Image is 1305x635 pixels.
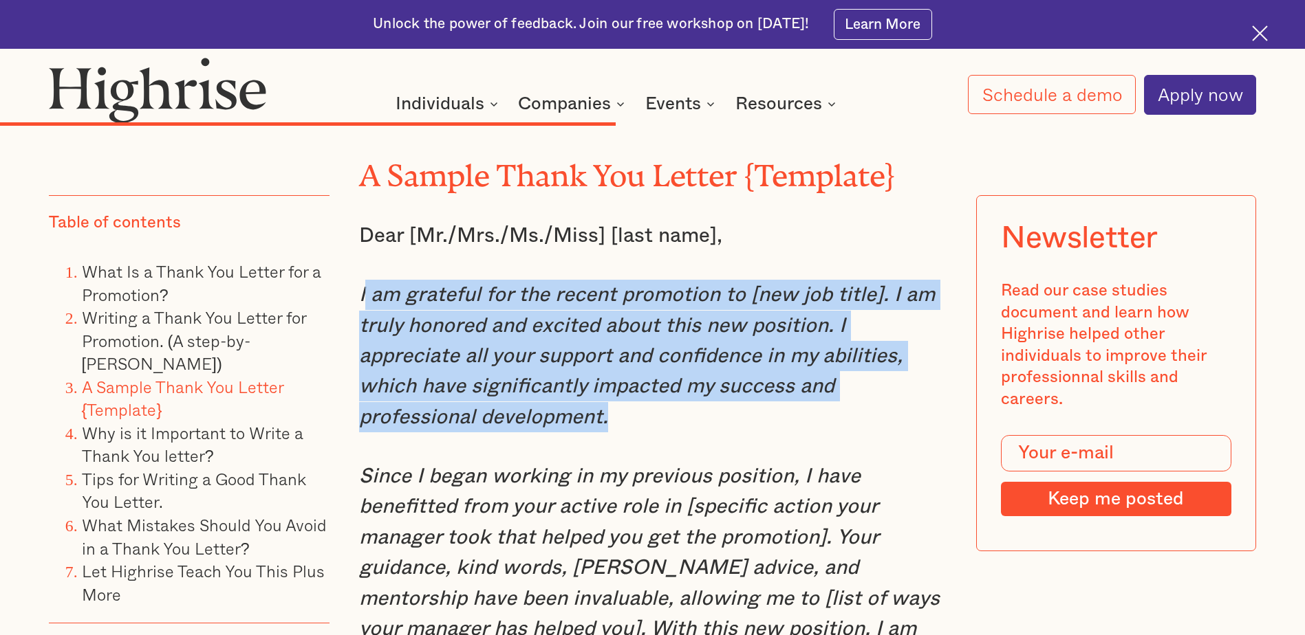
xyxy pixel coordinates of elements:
div: Companies [518,96,629,112]
a: What Mistakes Should You Avoid in a Thank You Letter? [82,512,327,561]
a: Schedule a demo [968,75,1135,114]
p: Dear [Mr./Mrs./Ms./Miss] [last name], [359,221,945,251]
div: Events [645,96,719,112]
h2: A Sample Thank You Letter {Template} [359,151,945,186]
input: Your e-mail [1001,435,1231,471]
div: Companies [518,96,611,112]
a: Let Highrise Teach You This Plus More [82,558,325,607]
div: Resources [735,96,840,112]
img: Cross icon [1252,25,1268,41]
a: Writing a Thank You Letter for Promotion. (A step-by-[PERSON_NAME]) [82,304,306,376]
div: Events [645,96,701,112]
div: Resources [735,96,822,112]
img: Highrise logo [49,57,267,123]
em: I am grateful for the recent promotion to [new job title]. I am truly honored and excited about t... [359,285,935,427]
div: Read our case studies document and learn how Highrise helped other individuals to improve their p... [1001,280,1231,410]
a: A Sample Thank You Letter {Template} [82,374,283,423]
a: Learn More [834,9,932,40]
div: Individuals [396,96,502,112]
a: Why is it Important to Write a Thank You letter? [82,420,303,469]
a: Tips for Writing a Good Thank You Letter. [82,466,306,515]
div: Unlock the power of feedback. Join our free workshop on [DATE]! [373,14,809,34]
input: Keep me posted [1001,482,1231,516]
form: Modal Form [1001,435,1231,516]
a: What Is a Thank You Letter for a Promotion? [82,258,321,307]
div: Individuals [396,96,484,112]
div: Table of contents [49,212,181,234]
div: Newsletter [1001,221,1158,256]
a: Apply now [1144,75,1256,115]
